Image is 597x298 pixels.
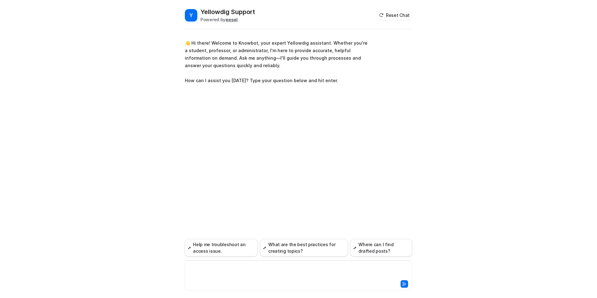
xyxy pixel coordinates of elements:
span: Y [185,9,197,22]
h2: Yellowdig Support [200,7,255,16]
button: Help me troubleshoot an access issue. [185,239,258,256]
button: Where can I find drafted posts? [350,239,412,256]
p: 👋 Hi there! Welcome to Knowbot, your expert Yellowdig assistant. Whether you're a student, profes... [185,39,368,84]
div: Powered by [200,16,255,23]
b: eesel [225,17,238,22]
button: What are the best practices for creating topics? [260,239,348,256]
button: Reset Chat [377,11,412,20]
